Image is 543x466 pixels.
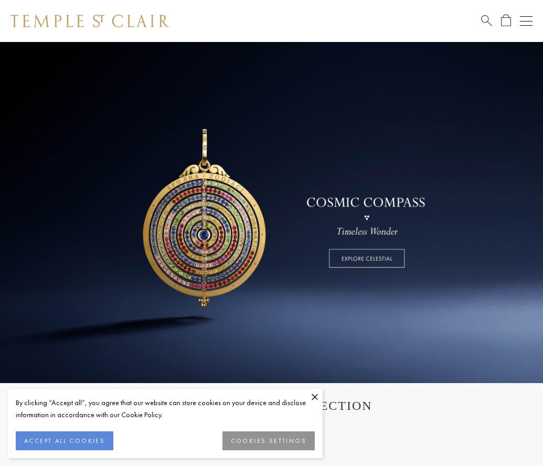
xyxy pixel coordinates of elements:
img: Temple St. Clair [10,15,169,27]
button: ACCEPT ALL COOKIES [16,431,113,450]
a: Open Shopping Bag [501,14,511,27]
div: By clicking “Accept all”, you agree that our website can store cookies on your device and disclos... [16,397,315,421]
button: COOKIES SETTINGS [222,431,315,450]
a: Search [481,14,492,27]
button: Open navigation [520,15,533,27]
